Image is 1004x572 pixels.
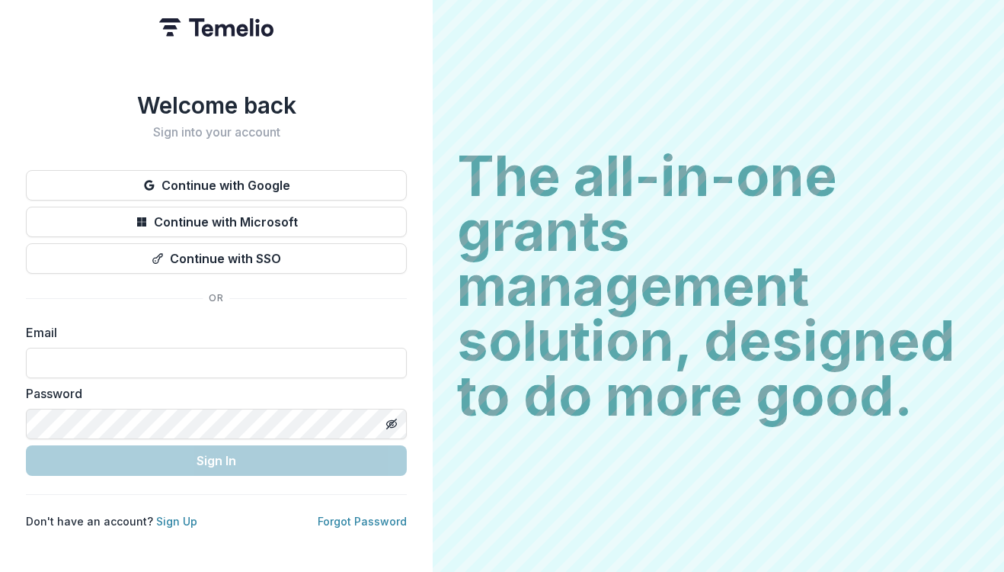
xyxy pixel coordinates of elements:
img: Temelio [159,18,273,37]
a: Sign Up [156,515,197,528]
button: Continue with Google [26,170,407,201]
button: Continue with Microsoft [26,207,407,237]
h1: Welcome back [26,92,407,119]
button: Toggle password visibility [379,412,404,436]
label: Email [26,323,398,342]
p: Don't have an account? [26,513,197,529]
button: Continue with SSO [26,243,407,274]
h2: Sign into your account [26,125,407,140]
a: Forgot Password [318,515,407,528]
button: Sign In [26,445,407,476]
label: Password [26,384,398,403]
